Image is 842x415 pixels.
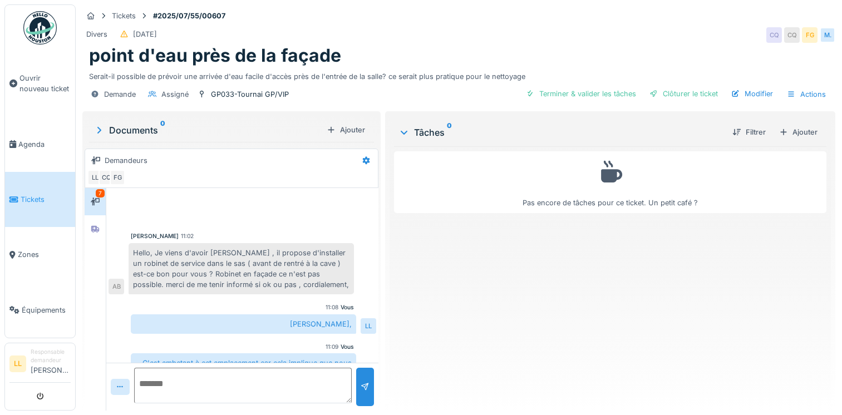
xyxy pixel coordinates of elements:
span: Équipements [22,305,71,315]
div: 7 [96,189,105,197]
div: CQ [784,27,800,43]
div: 11:09 [326,343,338,351]
sup: 0 [160,123,165,137]
img: Badge_color-CXgf-gQk.svg [23,11,57,45]
div: FG [802,27,818,43]
div: [PERSON_NAME], [131,314,356,334]
div: Responsable demandeur [31,348,71,365]
div: M. [820,27,835,43]
a: Équipements [5,283,75,338]
a: LL Responsable demandeur[PERSON_NAME] [9,348,71,383]
div: Tâches [398,126,723,139]
span: Agenda [18,139,71,150]
div: GP033-Tournai GP/VIP [211,89,289,100]
div: Vous [341,303,354,312]
div: [DATE] [133,29,157,39]
div: Modifier [727,86,777,101]
li: LL [9,355,26,372]
div: [PERSON_NAME] [131,232,179,240]
div: Hello, Je viens d'avoir [PERSON_NAME] , il propose d'installer un robinet de service dans le sas ... [129,243,354,295]
div: 11:02 [181,232,194,240]
div: Demande [104,89,136,100]
div: CQ [766,27,782,43]
div: Divers [86,29,107,39]
div: AB [109,279,124,294]
div: Vous [341,343,354,351]
div: LL [361,318,376,334]
div: LL [87,170,103,185]
div: Pas encore de tâches pour ce ticket. Un petit café ? [401,156,819,208]
a: Ouvrir nouveau ticket [5,51,75,117]
div: Demandeurs [105,155,147,166]
div: CQ [99,170,114,185]
div: FG [110,170,125,185]
h1: point d'eau près de la façade [89,45,341,66]
a: Tickets [5,172,75,227]
div: Terminer & valider les tâches [521,86,641,101]
div: Ajouter [322,122,370,137]
div: Actions [782,86,831,102]
div: Assigné [161,89,189,100]
div: 11:08 [326,303,338,312]
div: Tickets [112,11,136,21]
li: [PERSON_NAME] [31,348,71,380]
a: Zones [5,227,75,282]
div: Ajouter [775,125,822,140]
span: Zones [18,249,71,260]
div: Documents [93,123,322,137]
a: Agenda [5,117,75,172]
div: Serait-il possible de prévoir une arrivée d'eau facile d'accès près de l'entrée de la salle? ce s... [89,67,829,82]
div: C'est embetant à cet emplacement car cela implique que nous devions laisser la porte pour monter ... [131,353,356,394]
div: Filtrer [728,125,770,140]
span: Ouvrir nouveau ticket [19,73,71,94]
div: Clôturer le ticket [645,86,722,101]
span: Tickets [21,194,71,205]
strong: #2025/07/55/00607 [149,11,230,21]
sup: 0 [447,126,452,139]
